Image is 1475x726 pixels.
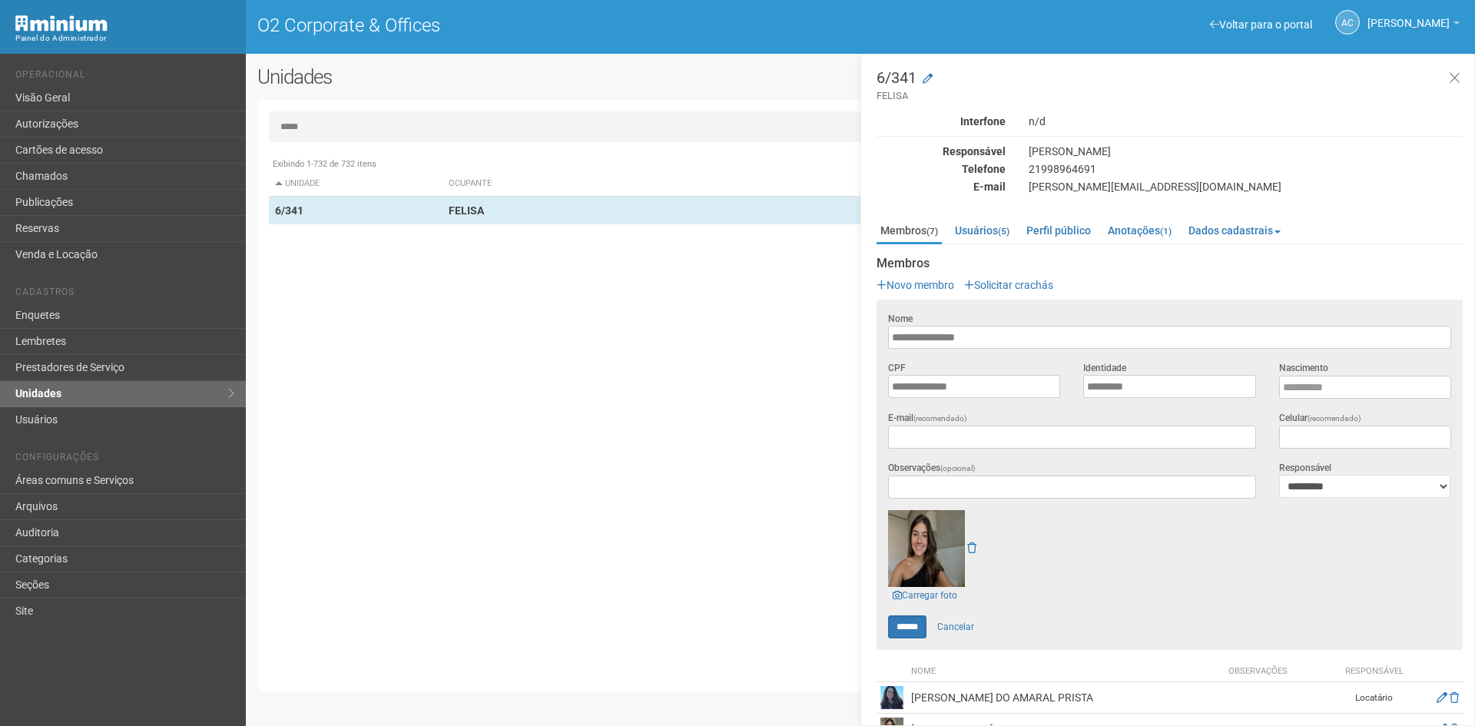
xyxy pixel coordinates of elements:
[888,587,962,604] a: Carregar foto
[275,204,303,217] strong: 6/341
[1279,411,1361,426] label: Celular
[880,686,903,709] img: user.png
[1083,361,1126,375] label: Identidade
[1308,414,1361,423] span: (recomendado)
[1450,691,1459,704] a: Excluir membro
[967,542,976,554] a: Remover
[1017,180,1474,194] div: [PERSON_NAME][EMAIL_ADDRESS][DOMAIN_NAME]
[269,171,442,197] th: Unidade: activate to sort column descending
[907,661,1225,682] th: Nome
[1160,226,1172,237] small: (1)
[877,89,1463,103] small: FELISA
[1367,2,1450,29] span: Ana Carla de Carvalho Silva
[1225,661,1336,682] th: Observações
[257,65,747,88] h2: Unidades
[1336,661,1413,682] th: Responsável
[442,171,967,197] th: Ocupante: activate to sort column ascending
[865,162,1017,176] div: Telefone
[877,219,942,244] a: Membros(7)
[913,414,967,423] span: (recomendado)
[1279,361,1328,375] label: Nascimento
[888,411,967,426] label: E-mail
[15,69,234,85] li: Operacional
[929,615,983,638] a: Cancelar
[865,114,1017,128] div: Interfone
[1185,219,1284,242] a: Dados cadastrais
[877,70,1463,103] h3: 6/341
[926,226,938,237] small: (7)
[940,464,976,472] span: (opcional)
[1210,18,1312,31] a: Voltar para o portal
[257,15,849,35] h1: O2 Corporate & Offices
[907,682,1225,714] td: [PERSON_NAME] DO AMARAL PRISTA
[1367,19,1460,31] a: [PERSON_NAME]
[1336,682,1413,714] td: Locatário
[1023,219,1095,242] a: Perfil público
[877,279,954,291] a: Novo membro
[15,287,234,303] li: Cadastros
[865,180,1017,194] div: E-mail
[888,510,965,587] img: user.png
[888,461,976,476] label: Observações
[1335,10,1360,35] a: AC
[923,71,933,87] a: Modificar a unidade
[1017,144,1474,158] div: [PERSON_NAME]
[269,157,1452,171] div: Exibindo 1-732 de 732 itens
[951,219,1013,242] a: Usuários(5)
[877,257,1463,270] strong: Membros
[15,452,234,468] li: Configurações
[15,15,108,31] img: Minium
[888,361,906,375] label: CPF
[964,279,1053,291] a: Solicitar crachás
[1279,461,1331,475] label: Responsável
[15,31,234,45] div: Painel do Administrador
[1017,114,1474,128] div: n/d
[998,226,1009,237] small: (5)
[1017,162,1474,176] div: 21998964691
[888,312,913,326] label: Nome
[1104,219,1175,242] a: Anotações(1)
[449,204,484,217] strong: FELISA
[1437,691,1447,704] a: Editar membro
[865,144,1017,158] div: Responsável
